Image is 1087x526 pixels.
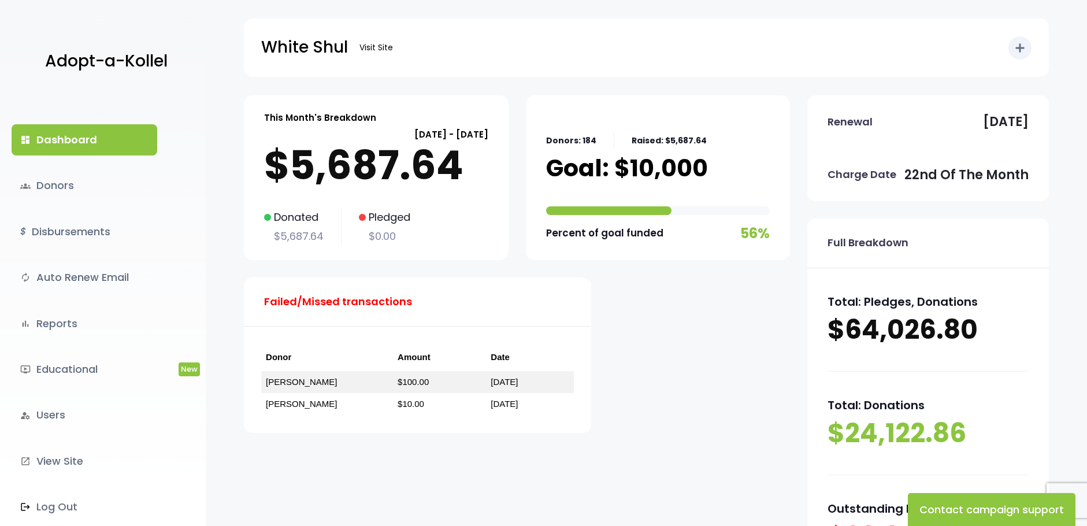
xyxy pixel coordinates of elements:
[546,154,708,183] p: Goal: $10,000
[266,377,337,387] a: [PERSON_NAME]
[20,181,31,191] span: groups
[828,395,1029,416] p: Total: Donations
[12,354,157,385] a: ondemand_videoEducationalNew
[264,142,488,188] p: $5,687.64
[546,224,663,242] p: Percent of goal funded
[491,399,518,409] a: [DATE]
[12,262,157,293] a: autorenewAuto Renew Email
[12,399,157,431] a: manage_accountsUsers
[20,364,31,375] i: ondemand_video
[264,110,376,125] p: This Month's Breakdown
[20,456,31,466] i: launch
[39,34,168,90] a: Adopt-a-Kollel
[491,377,518,387] a: [DATE]
[546,134,596,148] p: Donors: 184
[828,165,896,184] p: Charge Date
[393,344,486,371] th: Amount
[359,227,410,246] p: $0.00
[828,312,1029,348] p: $64,026.80
[828,291,1029,312] p: Total: Pledges, Donations
[486,344,574,371] th: Date
[12,170,157,201] a: groupsDonors
[20,135,31,145] i: dashboard
[359,208,410,227] p: Pledged
[12,308,157,339] a: bar_chartReports
[632,134,707,148] p: Raised: $5,687.64
[264,227,324,246] p: $5,687.64
[12,491,157,523] a: Log Out
[354,36,399,59] a: Visit Site
[828,498,1029,519] p: Outstanding Pledges
[12,124,157,155] a: dashboardDashboard
[1013,41,1027,55] i: add
[12,216,157,247] a: $Disbursements
[45,47,168,76] p: Adopt-a-Kollel
[740,221,770,246] p: 56%
[264,127,488,142] p: [DATE] - [DATE]
[20,318,31,329] i: bar_chart
[398,377,429,387] a: $100.00
[20,410,31,421] i: manage_accounts
[261,344,393,371] th: Donor
[983,110,1029,134] p: [DATE]
[266,399,337,409] a: [PERSON_NAME]
[264,208,324,227] p: Donated
[828,113,873,131] p: Renewal
[398,399,424,409] a: $10.00
[904,164,1029,187] p: 22nd of the month
[20,224,26,240] i: $
[828,416,1029,451] p: $24,122.86
[20,272,31,283] i: autorenew
[12,446,157,477] a: launchView Site
[264,292,412,311] p: Failed/Missed transactions
[179,362,200,376] span: New
[261,33,348,62] p: White Shul
[1008,36,1032,60] button: add
[908,493,1075,526] button: Contact campaign support
[828,234,908,252] p: Full Breakdown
